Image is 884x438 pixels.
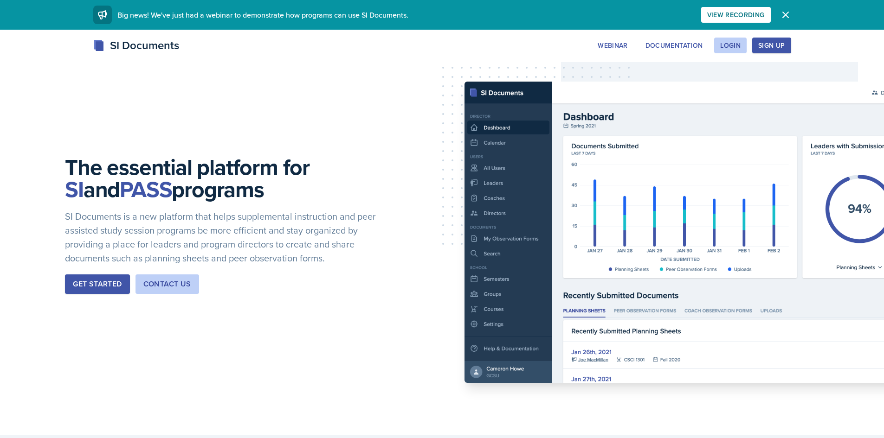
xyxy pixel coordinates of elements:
div: View Recording [707,11,765,19]
div: Contact Us [143,279,191,290]
button: Get Started [65,274,129,294]
div: Webinar [598,42,627,49]
span: Big news! We've just had a webinar to demonstrate how programs can use SI Documents. [117,10,408,20]
button: Login [714,38,747,53]
div: Documentation [645,42,703,49]
div: Sign Up [758,42,785,49]
button: Sign Up [752,38,791,53]
button: Webinar [592,38,633,53]
button: View Recording [701,7,771,23]
button: Documentation [639,38,709,53]
div: Get Started [73,279,122,290]
div: Login [720,42,741,49]
button: Contact Us [136,274,199,294]
div: SI Documents [93,37,179,54]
